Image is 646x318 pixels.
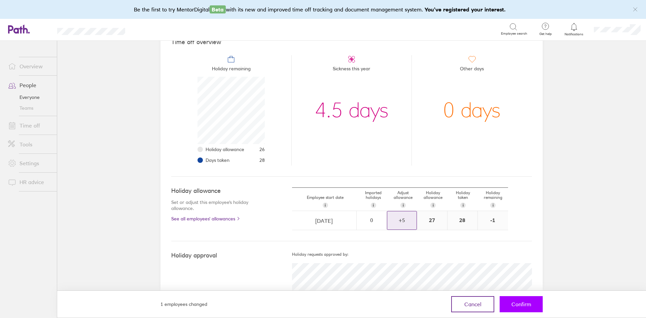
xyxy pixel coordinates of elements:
[292,211,356,230] input: dd/mm/yyyy
[425,6,506,13] b: You've registered your interest.
[448,188,478,211] div: Holiday taken
[325,203,326,208] span: i
[501,32,527,36] span: Employee search
[3,119,57,132] a: Time off
[210,5,226,13] span: Beta
[563,32,585,36] span: Notifications
[160,301,207,308] div: 1 employees changed
[171,199,265,211] p: Set or adjust this employee's holiday allowance.
[418,188,448,211] div: Holiday allowance
[451,296,494,312] button: Cancel
[464,301,481,307] span: Cancel
[357,217,386,223] div: 0
[447,211,477,230] div: 28
[387,217,417,223] div: + 5
[417,211,447,230] div: 27
[403,203,404,208] span: i
[206,147,244,152] span: Holiday allowance
[535,32,557,36] span: Get help
[388,188,418,211] div: Adjust allowance
[3,78,57,92] a: People
[171,216,265,221] a: See all employees' allowances
[333,63,370,77] span: Sickness this year
[171,187,265,195] h4: Holiday allowance
[478,188,508,211] div: Holiday remaining
[143,26,160,32] div: Search
[500,296,543,312] button: Confirm
[460,63,484,77] span: Other days
[292,192,358,211] div: Employee start date
[563,22,585,36] a: Notifications
[171,252,292,259] h4: Holiday approval
[463,203,464,208] span: i
[3,156,57,170] a: Settings
[493,203,494,208] span: i
[443,77,501,144] div: 0 days
[433,203,434,208] span: i
[259,157,265,163] span: 28
[206,157,229,163] span: Days taken
[212,63,251,77] span: Holiday remaining
[478,211,508,230] div: -1
[292,252,532,257] h5: Holiday requests approved by:
[134,5,512,13] div: Be the first to try MentorDigital with its new and improved time off tracking and document manage...
[3,60,57,73] a: Overview
[3,103,57,113] a: Teams
[3,138,57,151] a: Tools
[171,39,532,46] h4: Time off overview
[3,92,57,103] a: Everyone
[511,301,531,307] span: Confirm
[358,188,388,211] div: Imported holidays
[315,77,389,144] div: 4.5 days
[259,147,265,152] span: 26
[3,175,57,189] a: HR advice
[373,203,374,208] span: i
